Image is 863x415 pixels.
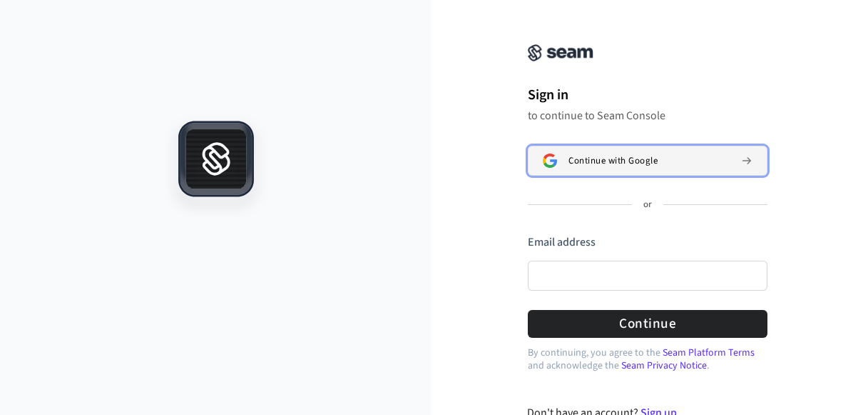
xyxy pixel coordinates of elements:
span: Continue with Google [568,155,658,166]
img: Sign in with Google [543,154,557,168]
p: to continue to Seam Console [528,109,767,123]
label: Email address [528,234,596,250]
p: or [643,199,652,211]
a: Seam Privacy Notice [621,359,707,373]
h1: Sign in [528,84,767,106]
img: Seam Console [528,44,593,61]
button: Continue [528,310,767,338]
a: Seam Platform Terms [663,346,755,360]
p: By continuing, you agree to the and acknowledge the . [528,346,767,372]
button: Sign in with GoogleContinue with Google [528,146,767,176]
